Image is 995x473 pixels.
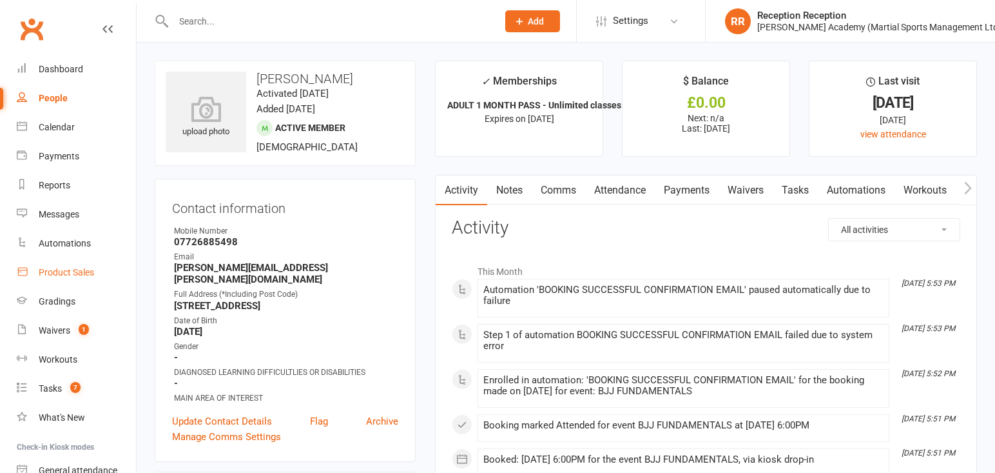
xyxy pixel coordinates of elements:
div: Dashboard [39,64,83,74]
div: Tasks [39,383,62,394]
div: [DATE] [821,96,965,110]
span: Active member [275,123,345,133]
p: Next: n/a Last: [DATE] [634,113,778,134]
a: Update Contact Details [172,414,272,429]
div: Messages [39,209,79,219]
div: Reports [39,180,70,190]
a: Notes [487,176,532,205]
a: Workouts [17,345,136,374]
i: [DATE] 5:51 PM [902,414,955,423]
button: Add [505,10,560,32]
div: [DATE] [821,113,965,127]
div: What's New [39,412,85,423]
a: Dashboard [17,55,136,84]
i: [DATE] 5:51 PM [902,448,955,458]
div: Email [174,251,398,263]
time: Added [DATE] [256,103,315,115]
a: Manage Comms Settings [172,429,281,445]
div: People [39,93,68,103]
a: Tasks [773,176,818,205]
a: People [17,84,136,113]
a: Reports [17,171,136,200]
a: Tasks 7 [17,374,136,403]
a: Activity [436,176,487,205]
li: This Month [452,258,960,279]
i: [DATE] 5:52 PM [902,369,955,378]
div: Automations [39,238,91,248]
div: Date of Birth [174,315,398,327]
div: Waivers [39,325,70,336]
div: Mobile Number [174,225,398,237]
div: Booked: [DATE] 6:00PM for the event BJJ FUNDAMENTALS, via kiosk drop-in [483,454,884,465]
div: Full Address (*Including Post Code) [174,288,398,301]
i: [DATE] 5:53 PM [902,279,955,288]
a: Clubworx [15,13,48,45]
span: [DEMOGRAPHIC_DATA] [256,141,358,153]
strong: [STREET_ADDRESS] [174,300,398,312]
a: Automations [818,176,894,205]
a: Comms [532,176,585,205]
div: MAIN AREA OF INTEREST [174,392,398,405]
div: Booking marked Attended for event BJJ FUNDAMENTALS at [DATE] 6:00PM [483,420,884,431]
div: Step 1 of automation BOOKING SUCCESSFUL CONFIRMATION EMAIL failed due to system error [483,330,884,352]
div: Product Sales [39,267,94,277]
a: Payments [17,142,136,171]
div: Memberships [481,73,557,97]
a: Automations [17,229,136,258]
a: Waivers [719,176,773,205]
strong: [PERSON_NAME][EMAIL_ADDRESS][PERSON_NAME][DOMAIN_NAME] [174,262,398,285]
span: 1 [79,324,89,335]
div: RR [725,8,751,34]
h3: Activity [452,218,960,238]
a: Flag [310,414,328,429]
strong: ADULT 1 MONTH PASS - Unlimited classes for... [447,100,642,110]
strong: [DATE] [174,326,398,337]
a: Workouts [894,176,956,205]
div: DIAGNOSED LEARNING DIFFICULTLIES OR DISABILITIES [174,367,398,379]
a: view attendance [860,129,926,139]
i: [DATE] 5:53 PM [902,324,955,333]
a: Gradings [17,287,136,316]
a: What's New [17,403,136,432]
div: Automation 'BOOKING SUCCESSFUL CONFIRMATION EMAIL' paused automatically due to failure [483,285,884,307]
div: Payments [39,151,79,161]
i: ✓ [481,75,490,88]
a: Messages [17,200,136,229]
div: Enrolled in automation: 'BOOKING SUCCESSFUL CONFIRMATION EMAIL' for the booking made on [DATE] fo... [483,375,884,397]
span: Add [528,16,544,26]
a: Product Sales [17,258,136,287]
a: Calendar [17,113,136,142]
strong: - [174,377,398,389]
div: Gender [174,341,398,353]
input: Search... [169,12,488,30]
div: £0.00 [634,96,778,110]
h3: Contact information [172,196,398,216]
div: Workouts [39,354,77,365]
time: Activated [DATE] [256,88,329,99]
span: Expires on [DATE] [485,114,554,124]
div: $ Balance [683,73,729,96]
div: Calendar [39,122,75,132]
span: Settings [613,6,648,35]
a: Attendance [585,176,655,205]
div: Gradings [39,296,75,307]
a: Archive [366,414,398,429]
strong: - [174,352,398,363]
strong: 07726885498 [174,236,398,248]
div: upload photo [166,96,246,139]
a: Payments [655,176,719,205]
span: 7 [70,382,81,393]
div: Last visit [866,73,920,96]
a: Waivers 1 [17,316,136,345]
h3: [PERSON_NAME] [166,72,405,86]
